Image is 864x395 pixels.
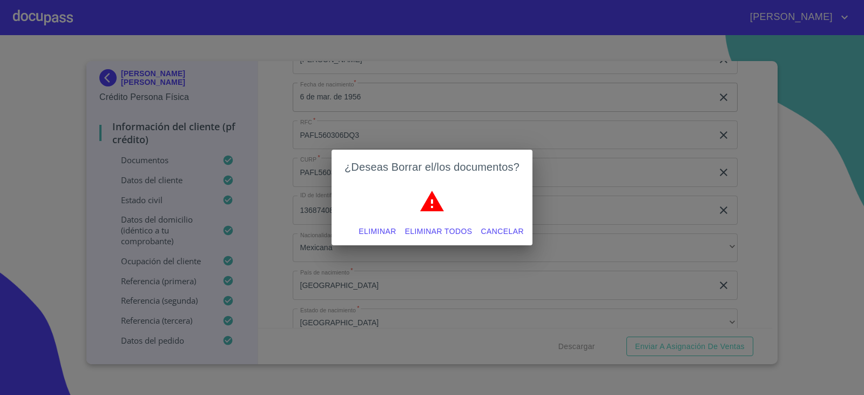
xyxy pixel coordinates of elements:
[405,225,473,238] span: Eliminar todos
[481,225,524,238] span: Cancelar
[401,222,477,242] button: Eliminar todos
[354,222,400,242] button: Eliminar
[477,222,528,242] button: Cancelar
[359,225,396,238] span: Eliminar
[345,158,519,176] h2: ¿Deseas Borrar el/los documentos?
